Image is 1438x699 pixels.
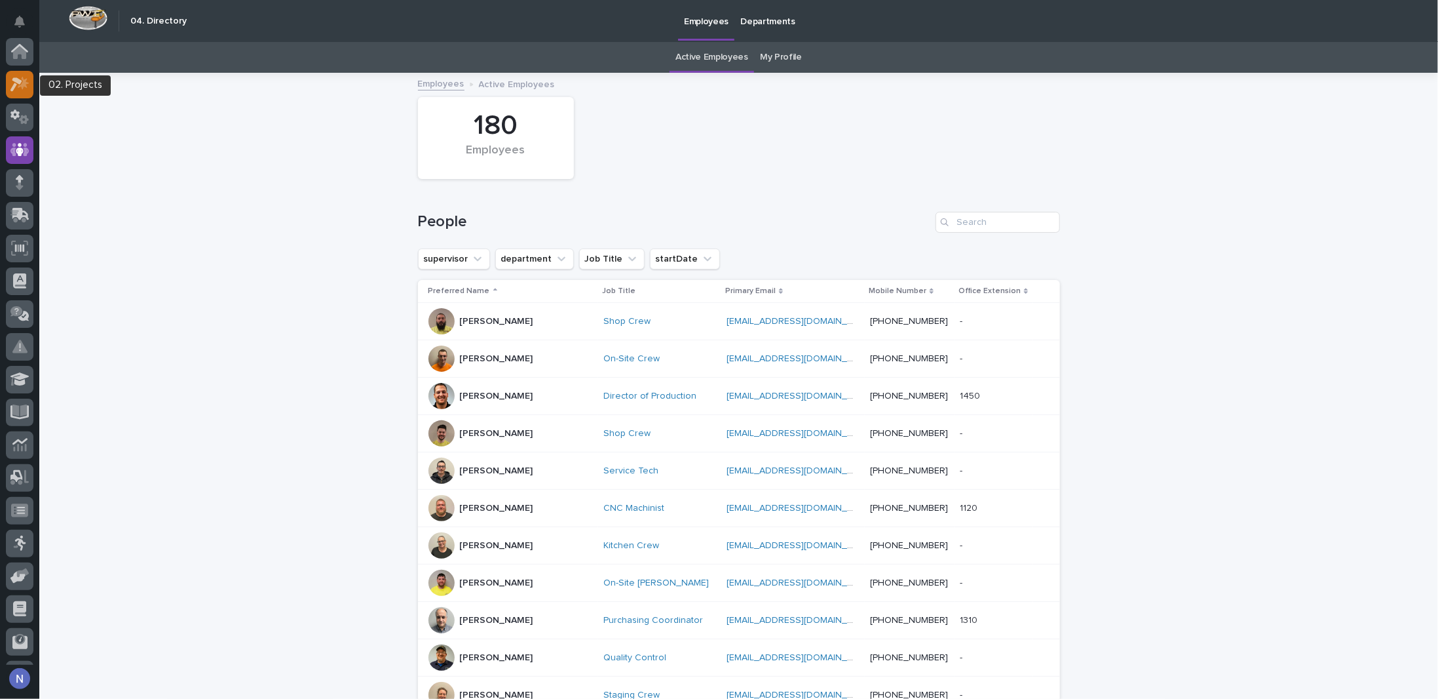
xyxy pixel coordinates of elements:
a: [PHONE_NUMBER] [870,391,948,401]
p: 1450 [960,388,983,402]
p: 1310 [960,612,980,626]
input: Search [936,212,1060,233]
p: [PERSON_NAME] [460,316,533,327]
a: Shop Crew [603,316,651,327]
tr: [PERSON_NAME]Shop Crew [EMAIL_ADDRESS][DOMAIN_NAME] [PHONE_NUMBER]-- [418,303,1060,340]
a: [PHONE_NUMBER] [870,541,948,550]
tr: [PERSON_NAME]Quality Control [EMAIL_ADDRESS][DOMAIN_NAME] [PHONE_NUMBER]-- [418,639,1060,677]
tr: [PERSON_NAME]Purchasing Coordinator [EMAIL_ADDRESS][DOMAIN_NAME] [PHONE_NUMBER]13101310 [418,602,1060,639]
a: [PHONE_NUMBER] [870,466,948,475]
p: Primary Email [725,284,776,298]
p: [PERSON_NAME] [460,503,533,514]
a: [PHONE_NUMBER] [870,354,948,363]
p: - [960,575,965,589]
p: Job Title [602,284,635,298]
button: users-avatar [6,665,33,692]
tr: [PERSON_NAME]On-Site Crew [EMAIL_ADDRESS][DOMAIN_NAME] [PHONE_NUMBER]-- [418,340,1060,378]
a: Quality Control [603,652,666,664]
a: [EMAIL_ADDRESS][DOMAIN_NAME] [727,466,875,475]
p: [PERSON_NAME] [460,615,533,626]
a: [EMAIL_ADDRESS][DOMAIN_NAME] [727,616,875,625]
tr: [PERSON_NAME]Director of Production [EMAIL_ADDRESS][DOMAIN_NAME] [PHONE_NUMBER]14501450 [418,378,1060,415]
p: Active Employees [479,76,555,90]
div: Notifications [16,16,33,37]
a: [EMAIL_ADDRESS][DOMAIN_NAME] [727,429,875,438]
tr: [PERSON_NAME]Kitchen Crew [EMAIL_ADDRESS][DOMAIN_NAME] [PHONE_NUMBER]-- [418,527,1060,565]
a: [PHONE_NUMBER] [870,653,948,662]
a: Kitchen Crew [603,540,659,551]
p: Preferred Name [428,284,490,298]
a: [EMAIL_ADDRESS][DOMAIN_NAME] [727,541,875,550]
a: [EMAIL_ADDRESS][DOMAIN_NAME] [727,354,875,363]
tr: [PERSON_NAME]Shop Crew [EMAIL_ADDRESS][DOMAIN_NAME] [PHONE_NUMBER]-- [418,415,1060,452]
button: startDate [650,249,720,270]
p: [PERSON_NAME] [460,652,533,664]
p: [PERSON_NAME] [460,353,533,365]
a: On-Site [PERSON_NAME] [603,578,709,589]
p: [PERSON_NAME] [460,428,533,439]
a: [PHONE_NUMBER] [870,429,948,438]
a: Service Tech [603,466,658,477]
button: Notifications [6,8,33,35]
a: My Profile [760,42,802,73]
a: CNC Machinist [603,503,664,514]
p: [PERSON_NAME] [460,391,533,402]
a: [EMAIL_ADDRESS][DOMAIN_NAME] [727,504,875,513]
a: [PHONE_NUMBER] [870,616,948,625]
p: - [960,650,965,664]
p: - [960,351,965,365]
p: Office Extension [958,284,1021,298]
p: 1120 [960,500,980,514]
a: [EMAIL_ADDRESS][DOMAIN_NAME] [727,391,875,401]
a: [EMAIL_ADDRESS][DOMAIN_NAME] [727,653,875,662]
a: Active Employees [675,42,748,73]
a: [PHONE_NUMBER] [870,578,948,588]
div: 180 [440,110,552,142]
p: - [960,313,965,327]
a: Director of Production [603,391,696,402]
a: Employees [418,75,464,90]
p: [PERSON_NAME] [460,578,533,589]
tr: [PERSON_NAME]Service Tech [EMAIL_ADDRESS][DOMAIN_NAME] [PHONE_NUMBER]-- [418,452,1060,490]
a: [PHONE_NUMBER] [870,504,948,513]
a: Purchasing Coordinator [603,615,703,626]
h2: 04. Directory [130,16,187,27]
p: [PERSON_NAME] [460,466,533,477]
p: - [960,426,965,439]
button: supervisor [418,249,490,270]
a: On-Site Crew [603,353,660,365]
button: department [495,249,574,270]
h1: People [418,212,930,231]
p: - [960,538,965,551]
p: Mobile Number [869,284,926,298]
tr: [PERSON_NAME]CNC Machinist [EMAIL_ADDRESS][DOMAIN_NAME] [PHONE_NUMBER]11201120 [418,490,1060,527]
a: [EMAIL_ADDRESS][DOMAIN_NAME] [727,317,875,326]
a: [PHONE_NUMBER] [870,317,948,326]
div: Employees [440,144,552,171]
p: [PERSON_NAME] [460,540,533,551]
a: Shop Crew [603,428,651,439]
a: [EMAIL_ADDRESS][DOMAIN_NAME] [727,578,875,588]
button: Job Title [579,249,645,270]
p: - [960,463,965,477]
tr: [PERSON_NAME]On-Site [PERSON_NAME] [EMAIL_ADDRESS][DOMAIN_NAME] [PHONE_NUMBER]-- [418,565,1060,602]
img: Workspace Logo [69,6,107,30]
